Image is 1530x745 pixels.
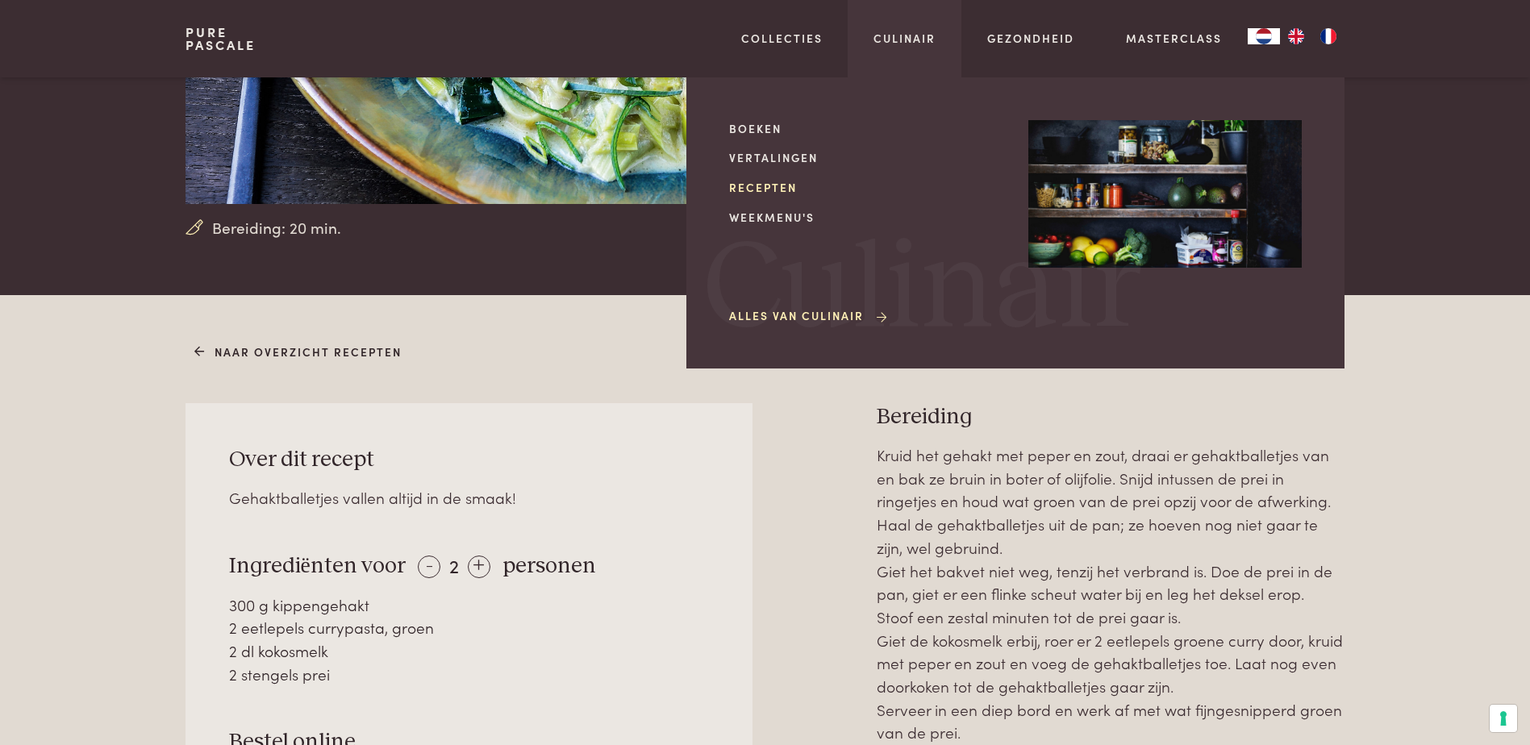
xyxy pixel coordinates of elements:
a: Collecties [741,30,823,47]
a: NL [1248,28,1280,44]
a: PurePascale [186,26,256,52]
a: EN [1280,28,1312,44]
div: Gehaktballetjes vallen altijd in de smaak! [229,486,710,510]
a: FR [1312,28,1344,44]
aside: Language selected: Nederlands [1248,28,1344,44]
a: Weekmenu's [729,209,1003,226]
a: Boeken [729,120,1003,137]
div: Language [1248,28,1280,44]
span: 2 [449,551,459,578]
div: 2 eetlepels currypasta, groen [229,616,710,639]
h3: Bereiding [877,403,1344,431]
div: 2 dl kokosmelk [229,639,710,663]
a: Culinair [873,30,936,47]
div: - [418,556,440,578]
button: Uw voorkeuren voor toestemming voor trackingtechnologieën [1490,705,1517,732]
a: Alles van Culinair [729,307,890,324]
ul: Language list [1280,28,1344,44]
span: personen [502,555,596,577]
div: 2 stengels prei [229,663,710,686]
h3: Over dit recept [229,446,710,474]
img: Culinair [1028,120,1302,268]
span: Bereiding: 20 min. [212,216,341,239]
a: Masterclass [1126,30,1222,47]
span: Culinair [703,228,1142,352]
p: Kruid het gehakt met peper en zout, draai er gehaktballetjes van en bak ze bruin in boter of olij... [877,443,1344,744]
a: Recepten [729,179,1003,196]
a: Naar overzicht recepten [194,343,402,360]
span: Ingrediënten voor [229,555,406,577]
div: + [468,556,490,578]
a: Gezondheid [987,30,1074,47]
div: 300 g kippengehakt [229,593,710,617]
a: Vertalingen [729,149,1003,166]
